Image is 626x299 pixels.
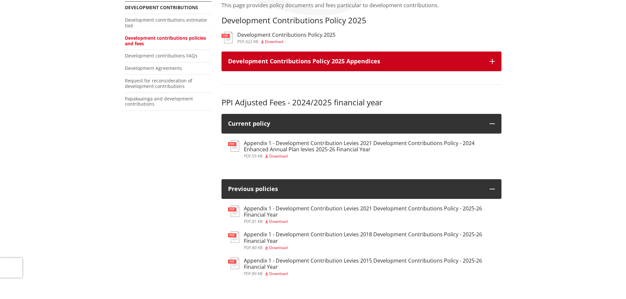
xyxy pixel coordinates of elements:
[596,271,619,295] iframe: Messenger Launcher
[228,140,495,158] a: Appendix 1 - Development Contribution Levies 2021 Development Contributions Policy - 2024 Enhance...
[269,245,288,250] span: Download
[228,231,239,243] img: document-pdf.svg
[221,1,501,9] p: This page provides policy documents and fees particular to development contributions.
[221,98,501,107] h3: PPI Adjusted Fees - 2024/2025 financial year
[125,53,197,59] a: Development contributions FAQs
[244,231,495,244] h3: Appendix 1 - Development Contribution Levies 2018 Development Contributions Policy - 2025-26 Fina...
[252,219,263,224] span: 81 KB
[252,271,263,276] span: 89 KB
[221,32,336,44] a: Development Contributions Policy 2025 pdf,422 KB Download
[269,153,288,159] span: Download
[125,4,198,11] a: Development contributions
[265,39,283,44] span: Download
[244,140,495,153] h3: Appendix 1 - Development Contribution Levies 2021 Development Contributions Policy - 2024 Enhance...
[244,245,251,250] span: pdf
[221,16,501,25] h3: Development Contributions Policy 2025
[125,17,207,29] a: Development contributions estimator tool
[221,32,233,43] img: document-pdf.svg
[237,39,244,44] span: pdf
[237,32,336,38] h3: Development Contributions Policy 2025
[228,58,483,65] h3: Development Contributions Policy 2025 Appendices
[244,271,251,276] span: pdf
[244,205,495,218] h3: Appendix 1 - Development Contribution Levies 2021 Development Contributions Policy - 2025-26 Fina...
[221,179,501,199] button: Previous policies
[228,186,483,192] div: Previous policies
[244,154,495,158] div: ,
[244,258,495,270] h3: Appendix 1 - Development Contribution Levies 2015 Development Contributions Policy - 2025-26 Fina...
[125,35,206,47] a: Development contributions policies and fees
[125,77,192,89] a: Request for reconsideration of development contributions
[125,65,182,71] a: Development Agreements
[244,272,495,276] div: ,
[252,245,263,250] span: 80 KB
[245,39,258,44] span: 422 KB
[228,258,495,276] a: Appendix 1 - Development Contribution Levies 2015 Development Contributions Policy - 2025-26 Fina...
[221,52,501,71] button: Development Contributions Policy 2025 Appendices
[252,153,263,159] span: 55 KB
[228,231,495,249] a: Appendix 1 - Development Contribution Levies 2018 Development Contributions Policy - 2025-26 Fina...
[269,219,288,224] span: Download
[269,271,288,276] span: Download
[125,96,193,107] a: Papakaainga and development contributions
[221,114,501,134] button: Current policy
[228,205,239,217] img: document-pdf.svg
[228,140,239,152] img: document-pdf.svg
[237,40,336,44] div: ,
[228,120,483,127] div: Current policy
[228,205,495,224] a: Appendix 1 - Development Contribution Levies 2021 Development Contributions Policy - 2025-26 Fina...
[244,219,251,224] span: pdf
[244,220,495,224] div: ,
[244,153,251,159] span: pdf
[244,246,495,250] div: ,
[228,258,239,269] img: document-pdf.svg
